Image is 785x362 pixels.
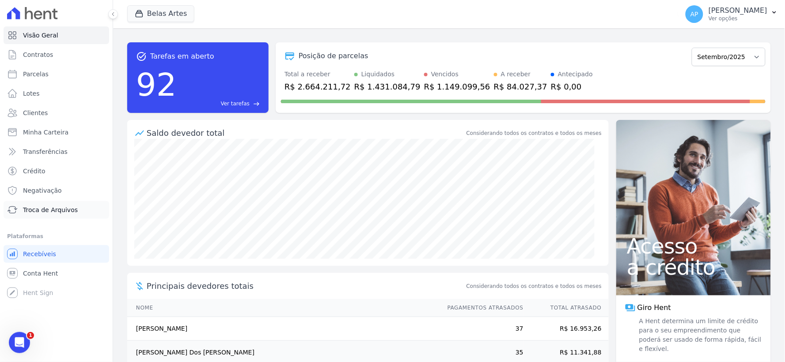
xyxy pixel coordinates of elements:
[136,62,177,108] div: 92
[4,201,109,219] a: Troca de Arquivos
[690,11,698,17] span: AP
[361,70,395,79] div: Liquidados
[284,70,351,79] div: Total a receber
[354,81,421,93] div: R$ 1.431.084,79
[627,235,760,257] span: Acesso
[7,231,106,242] div: Plataformas
[221,100,250,108] span: Ver tarefas
[23,128,68,137] span: Minha Carteira
[4,46,109,63] a: Contratos
[23,31,58,40] span: Visão Geral
[23,50,53,59] span: Contratos
[4,85,109,102] a: Lotes
[439,317,524,341] td: 37
[9,332,30,353] iframe: Intercom live chat
[424,81,490,93] div: R$ 1.149.099,56
[466,282,602,290] span: Considerando todos os contratos e todos os meses
[466,129,602,137] div: Considerando todos os contratos e todos os meses
[4,26,109,44] a: Visão Geral
[501,70,531,79] div: A receber
[180,100,260,108] a: Ver tarefas east
[147,280,465,292] span: Principais devedores totais
[4,265,109,282] a: Conta Hent
[4,182,109,199] a: Negativação
[23,167,46,175] span: Crédito
[147,127,465,139] div: Saldo devedor total
[439,299,524,317] th: Pagamentos Atrasados
[524,299,609,317] th: Total Atrasado
[284,81,351,93] div: R$ 2.664.211,72
[23,147,68,156] span: Transferências
[299,51,368,61] div: Posição de parcelas
[23,186,62,195] span: Negativação
[127,317,439,341] td: [PERSON_NAME]
[637,317,762,354] span: A Hent determina um limite de crédito para o seu empreendimento que poderá ser usado de forma ráp...
[679,2,785,26] button: AP [PERSON_NAME] Ver opções
[136,51,147,62] span: task_alt
[494,81,547,93] div: R$ 84.027,37
[23,250,56,258] span: Recebíveis
[127,5,194,22] button: Belas Artes
[23,205,78,214] span: Troca de Arquivos
[23,89,40,98] span: Lotes
[4,245,109,263] a: Recebíveis
[709,15,767,22] p: Ver opções
[27,332,34,339] span: 1
[709,6,767,15] p: [PERSON_NAME]
[253,101,260,107] span: east
[627,257,760,278] span: a crédito
[4,143,109,160] a: Transferências
[23,108,48,117] span: Clientes
[4,104,109,122] a: Clientes
[4,65,109,83] a: Parcelas
[637,302,671,313] span: Giro Hent
[150,51,214,62] span: Tarefas em aberto
[431,70,459,79] div: Vencidos
[127,299,439,317] th: Nome
[551,81,593,93] div: R$ 0,00
[23,269,58,278] span: Conta Hent
[558,70,593,79] div: Antecipado
[4,162,109,180] a: Crédito
[23,70,49,78] span: Parcelas
[4,123,109,141] a: Minha Carteira
[524,317,609,341] td: R$ 16.953,26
